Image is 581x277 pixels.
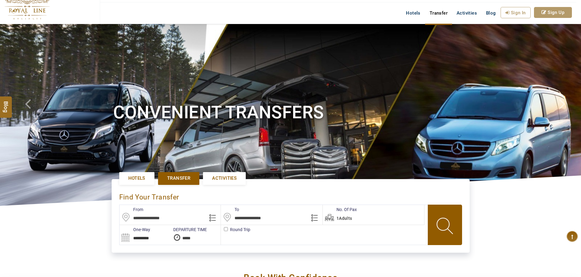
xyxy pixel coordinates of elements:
label: No. Of Pax [323,206,357,213]
span: Transfer [167,175,190,182]
a: Sign In [501,7,531,18]
span: Blog [486,10,496,16]
a: Hotels [401,7,425,19]
a: Blog [481,7,501,19]
label: To [221,206,239,213]
a: Transfer [158,172,199,185]
span: Activities [212,175,237,182]
span: 1Adults [336,216,352,221]
label: Round Trip [221,227,230,233]
a: Transfer [425,7,452,19]
label: One-Way [120,227,150,233]
label: From [120,206,143,213]
a: Activities [452,7,481,19]
a: Activities [203,172,246,185]
div: Find Your Transfer [119,187,181,205]
a: Sign Up [534,7,572,18]
a: Hotels [119,172,154,185]
span: Hotels [128,175,145,182]
label: DEPARTURE TIME [170,227,207,233]
h1: Convenient Transfers [113,101,468,124]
